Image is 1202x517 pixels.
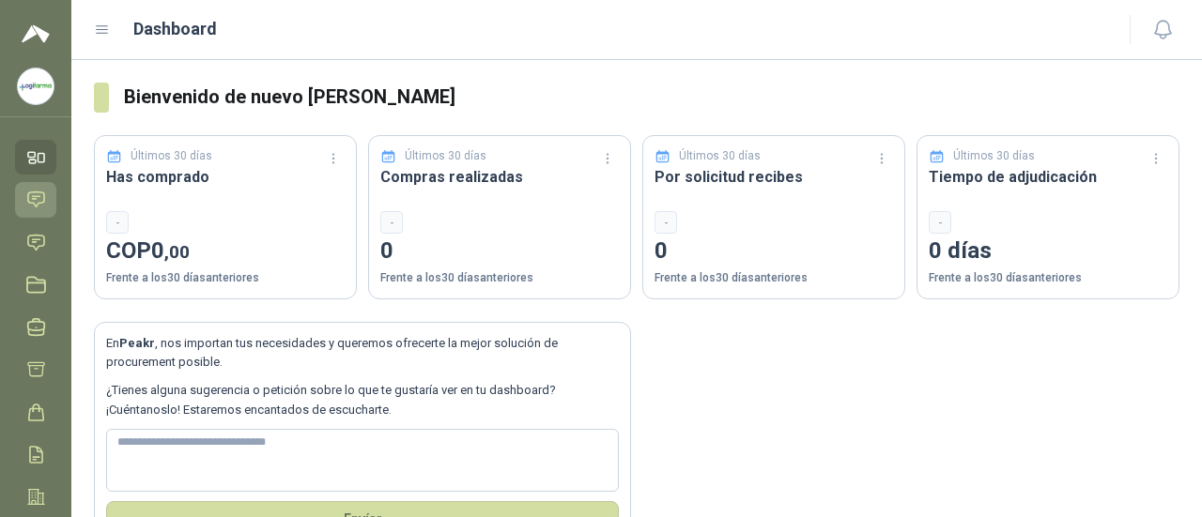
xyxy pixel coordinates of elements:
[119,336,155,350] b: Peakr
[380,269,619,287] p: Frente a los 30 días anteriores
[929,165,1167,189] h3: Tiempo de adjudicación
[124,83,1179,112] h3: Bienvenido de nuevo [PERSON_NAME]
[106,269,345,287] p: Frente a los 30 días anteriores
[405,147,486,165] p: Últimos 30 días
[18,68,54,104] img: Company Logo
[655,269,893,287] p: Frente a los 30 días anteriores
[131,147,212,165] p: Últimos 30 días
[164,241,190,263] span: ,00
[106,381,619,419] p: ¿Tienes alguna sugerencia o petición sobre lo que te gustaría ver en tu dashboard? ¡Cuéntanoslo! ...
[106,211,129,234] div: -
[380,211,403,234] div: -
[380,234,619,269] p: 0
[679,147,761,165] p: Últimos 30 días
[953,147,1035,165] p: Últimos 30 días
[655,211,677,234] div: -
[151,237,190,264] span: 0
[655,165,893,189] h3: Por solicitud recibes
[929,269,1167,287] p: Frente a los 30 días anteriores
[106,334,619,373] p: En , nos importan tus necesidades y queremos ofrecerte la mejor solución de procurement posible.
[655,234,893,269] p: 0
[22,23,50,45] img: Logo peakr
[380,165,619,189] h3: Compras realizadas
[106,234,345,269] p: COP
[106,165,345,189] h3: Has comprado
[929,234,1167,269] p: 0 días
[929,211,951,234] div: -
[133,16,217,42] h1: Dashboard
